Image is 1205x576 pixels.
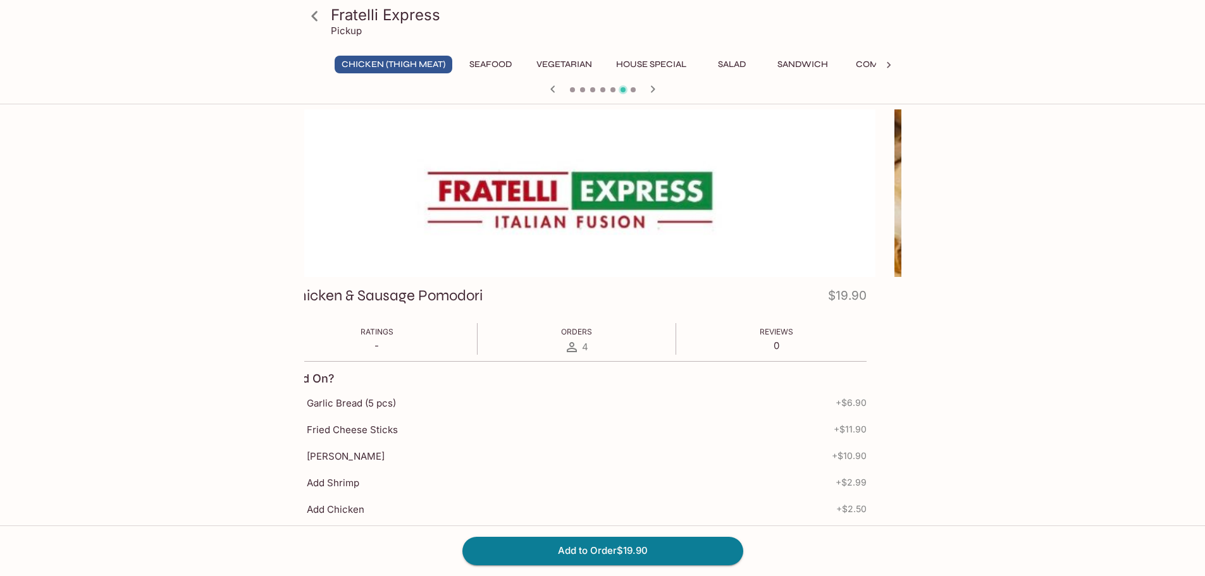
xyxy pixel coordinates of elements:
button: Chicken (Thigh Meat) [335,56,452,73]
button: Seafood [462,56,519,73]
p: 0 [760,340,793,352]
div: Chicken & Sausage Pomodori [278,109,875,277]
p: Pickup [331,25,362,37]
span: Add Shrimp [307,477,359,489]
span: + $11.90 [834,424,867,434]
h4: Add On? [287,372,335,386]
span: + $10.90 [832,451,867,461]
span: [PERSON_NAME] [307,450,385,462]
button: Sandwich [770,56,835,73]
span: Orders [561,327,592,336]
span: Garlic Bread (5 pcs) [307,397,396,409]
button: Salad [703,56,760,73]
button: Add to Order$19.90 [462,537,743,565]
h3: Chicken & Sausage Pomodori [287,286,483,305]
span: + $2.50 [836,504,867,514]
span: Reviews [760,327,793,336]
p: - [361,340,393,352]
h3: Fratelli Express [331,5,896,25]
button: Combo [845,56,902,73]
span: Fried Cheese Sticks [307,424,398,436]
span: + $6.90 [836,398,867,408]
span: Ratings [361,327,393,336]
span: + $2.99 [836,477,867,487]
button: Vegetarian [529,56,599,73]
span: Add Chicken [307,503,364,515]
span: 4 [582,341,588,353]
h4: $19.90 [828,286,867,310]
button: House Special [609,56,693,73]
